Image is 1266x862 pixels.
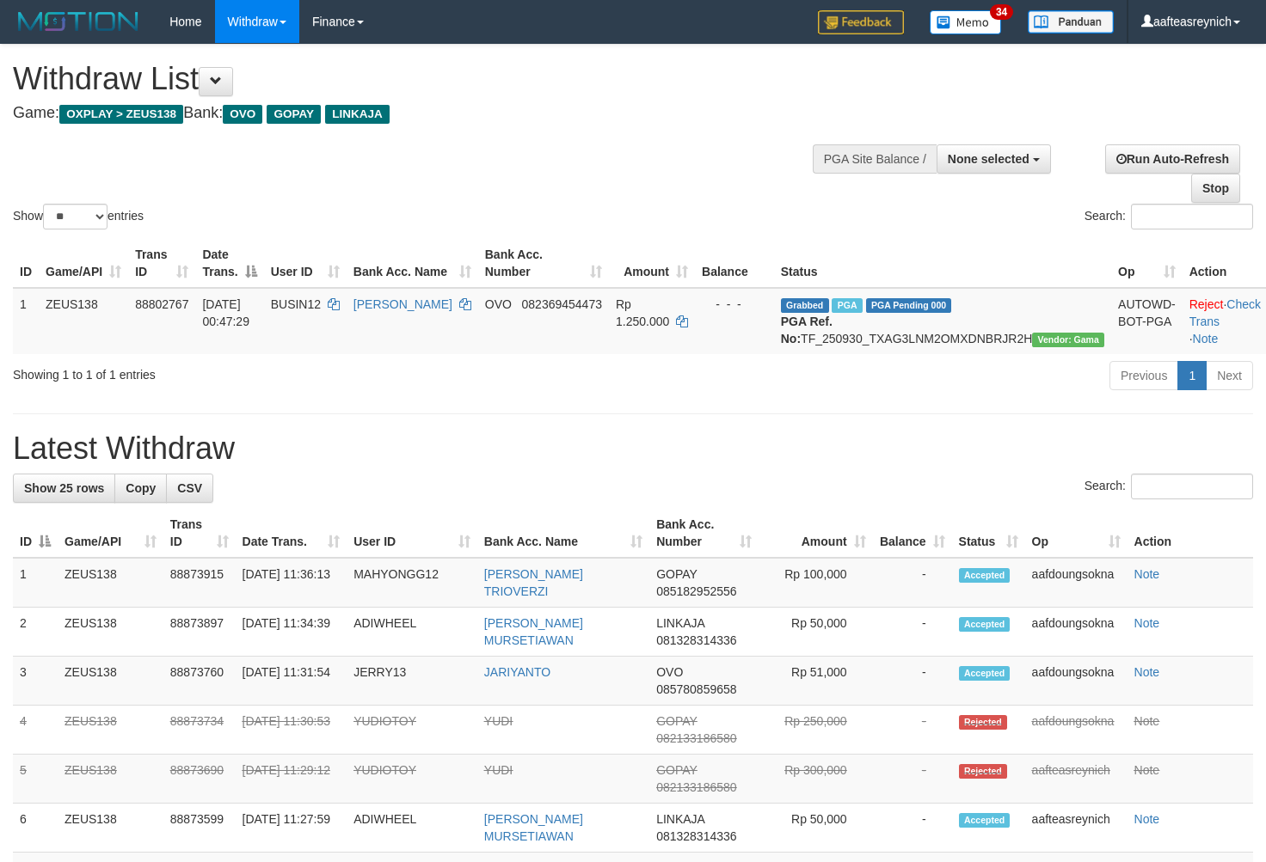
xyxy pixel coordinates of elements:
[873,509,952,558] th: Balance: activate to sort column ascending
[759,804,872,853] td: Rp 50,000
[873,804,952,853] td: -
[656,812,704,826] span: LINKAJA
[236,706,347,755] td: [DATE] 11:30:53
[484,616,583,647] a: [PERSON_NAME] MURSETIAWAN
[759,706,872,755] td: Rp 250,000
[695,239,774,288] th: Balance
[781,315,833,345] b: PGA Ref. No:
[177,481,202,495] span: CSV
[759,755,872,804] td: Rp 300,000
[656,829,736,843] span: Copy 081328314336 to clipboard
[58,558,163,608] td: ZEUS138
[347,239,478,288] th: Bank Acc. Name: activate to sort column ascending
[13,431,1253,466] h1: Latest Withdraw
[656,731,736,745] span: Copy 082133186580 to clipboard
[774,288,1111,354] td: TF_250930_TXAG3LNM2OMXDNBRJR2H
[13,657,58,706] td: 3
[1131,474,1253,499] input: Search:
[353,297,452,311] a: [PERSON_NAME]
[656,780,736,794] span: Copy 082133186580 to clipboard
[930,10,1002,34] img: Button%20Memo.svg
[135,297,188,311] span: 88802767
[126,481,156,495] span: Copy
[13,755,58,804] td: 5
[13,359,514,383] div: Showing 1 to 1 of 1 entries
[347,657,477,706] td: JERRY13
[485,297,512,311] span: OVO
[13,608,58,657] td: 2
[58,706,163,755] td: ZEUS138
[1191,174,1240,203] a: Stop
[24,481,104,495] span: Show 25 rows
[759,608,872,657] td: Rp 50,000
[267,105,321,124] span: GOPAY
[1025,755,1128,804] td: aafteasreynich
[236,509,347,558] th: Date Trans.: activate to sort column ascending
[873,706,952,755] td: -
[1025,558,1128,608] td: aafdoungsokna
[13,105,827,122] h4: Game: Bank:
[1111,288,1183,354] td: AUTOWD-BOT-PGA
[236,755,347,804] td: [DATE] 11:29:12
[484,763,513,777] a: YUDI
[58,755,163,804] td: ZEUS138
[702,296,767,313] div: - - -
[873,608,952,657] td: -
[13,288,39,354] td: 1
[649,509,759,558] th: Bank Acc. Number: activate to sort column ascending
[1111,239,1183,288] th: Op: activate to sort column ascending
[13,509,58,558] th: ID: activate to sort column descending
[873,558,952,608] td: -
[959,666,1011,681] span: Accepted
[832,298,862,313] span: Marked by aafsreyleap
[1189,297,1224,311] a: Reject
[1085,204,1253,229] label: Search:
[13,558,58,608] td: 1
[347,804,477,853] td: ADIWHEEL
[58,608,163,657] td: ZEUS138
[1189,297,1261,328] a: Check Trans
[223,105,262,124] span: OVO
[990,4,1013,20] span: 34
[937,144,1051,174] button: None selected
[1025,706,1128,755] td: aafdoungsokna
[347,509,477,558] th: User ID: activate to sort column ascending
[1109,361,1178,390] a: Previous
[484,714,513,728] a: YUDI
[1134,714,1160,728] a: Note
[948,152,1029,166] span: None selected
[58,804,163,853] td: ZEUS138
[774,239,1111,288] th: Status
[13,204,144,229] label: Show entries
[163,558,236,608] td: 88873915
[656,567,697,581] span: GOPAY
[128,239,195,288] th: Trans ID: activate to sort column ascending
[1032,333,1104,347] span: Vendor URL: https://trx31.1velocity.biz
[781,298,829,313] span: Grabbed
[347,706,477,755] td: YUDIOTOY
[1085,474,1253,499] label: Search:
[1025,657,1128,706] td: aafdoungsokna
[1128,509,1253,558] th: Action
[609,239,695,288] th: Amount: activate to sort column ascending
[656,633,736,647] span: Copy 081328314336 to clipboard
[271,297,321,311] span: BUSIN12
[477,509,649,558] th: Bank Acc. Name: activate to sort column ascending
[522,297,602,311] span: Copy 082369454473 to clipboard
[484,567,583,598] a: [PERSON_NAME] TRIOVERZI
[325,105,390,124] span: LINKAJA
[656,584,736,598] span: Copy 085182952556 to clipboard
[163,608,236,657] td: 88873897
[1028,10,1114,34] img: panduan.png
[163,657,236,706] td: 88873760
[166,474,213,503] a: CSV
[1206,361,1253,390] a: Next
[866,298,952,313] span: PGA Pending
[1193,332,1219,345] a: Note
[13,804,58,853] td: 6
[39,288,128,354] td: ZEUS138
[163,706,236,755] td: 88873734
[13,239,39,288] th: ID
[43,204,108,229] select: Showentries
[163,755,236,804] td: 88873690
